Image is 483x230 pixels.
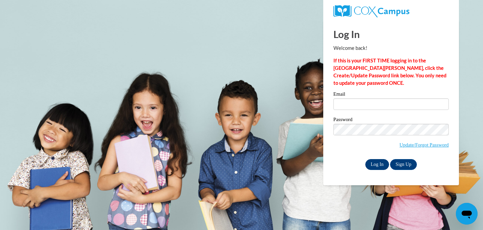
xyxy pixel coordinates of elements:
[365,159,389,170] input: Log In
[333,5,409,17] img: COX Campus
[333,5,449,17] a: COX Campus
[333,117,449,124] label: Password
[390,159,417,170] a: Sign Up
[333,44,449,52] p: Welcome back!
[333,92,449,98] label: Email
[456,203,478,225] iframe: Button to launch messaging window
[333,58,446,86] strong: If this is your FIRST TIME logging in to the [GEOGRAPHIC_DATA][PERSON_NAME], click the Create/Upd...
[333,27,449,41] h1: Log In
[400,142,449,148] a: Update/Forgot Password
